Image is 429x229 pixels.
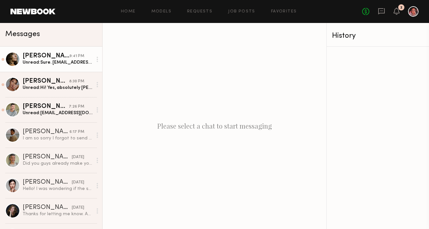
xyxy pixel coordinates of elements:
[23,85,92,91] div: Unread: Hi! Yes, absolutely [PERSON_NAME][EMAIL_ADDRESS][DOMAIN_NAME]
[23,110,92,116] div: Unread: [EMAIL_ADDRESS][DOMAIN_NAME]
[23,129,69,135] div: [PERSON_NAME]
[23,179,72,186] div: [PERSON_NAME]
[23,186,92,192] div: Hello! I was wondering if the shoot has already been cast?
[5,31,40,38] span: Messages
[69,53,84,59] div: 9:41 PM
[187,10,212,14] a: Requests
[103,23,326,229] div: Please select a chat to start messaging
[332,32,424,40] div: History
[23,53,69,59] div: [PERSON_NAME]
[121,10,136,14] a: Home
[72,179,84,186] div: [DATE]
[72,205,84,211] div: [DATE]
[69,104,84,110] div: 7:26 PM
[151,10,171,14] a: Models
[23,135,92,141] div: I am so sorry I forgot to send these! I apologize, good luck on your shoot!
[23,59,92,66] div: Unread: Sure. [EMAIL_ADDRESS][PERSON_NAME][DOMAIN_NAME]
[69,129,84,135] div: 6:17 PM
[228,10,255,14] a: Job Posts
[23,211,92,217] div: Thanks for letting me know. And yes I hope we get to work together soon as well! I hope the shoot...
[23,204,72,211] div: [PERSON_NAME]
[23,160,92,167] div: Did you guys already make your picks?
[69,78,84,85] div: 8:30 PM
[23,154,72,160] div: [PERSON_NAME]
[72,154,84,160] div: [DATE]
[23,78,69,85] div: [PERSON_NAME]
[400,6,402,10] div: 2
[271,10,297,14] a: Favorites
[23,103,69,110] div: [PERSON_NAME]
